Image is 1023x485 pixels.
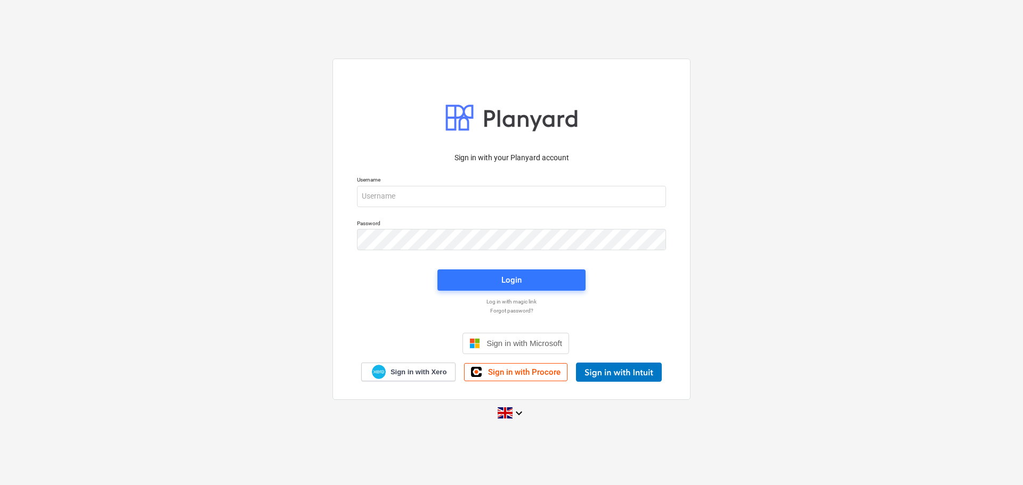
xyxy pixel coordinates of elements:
span: Sign in with Xero [391,367,446,377]
i: keyboard_arrow_down [513,407,525,420]
p: Password [357,220,666,229]
p: Sign in with your Planyard account [357,152,666,163]
span: Sign in with Microsoft [486,339,562,348]
a: Sign in with Xero [361,363,456,381]
a: Sign in with Procore [464,363,567,381]
img: Xero logo [372,365,386,379]
div: Login [501,273,522,287]
span: Sign in with Procore [488,367,561,377]
p: Username [357,176,666,185]
img: Microsoft logo [469,338,480,349]
button: Login [437,269,586,291]
input: Username [357,186,666,207]
a: Log in with magic link [352,298,671,305]
a: Forgot password? [352,307,671,314]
